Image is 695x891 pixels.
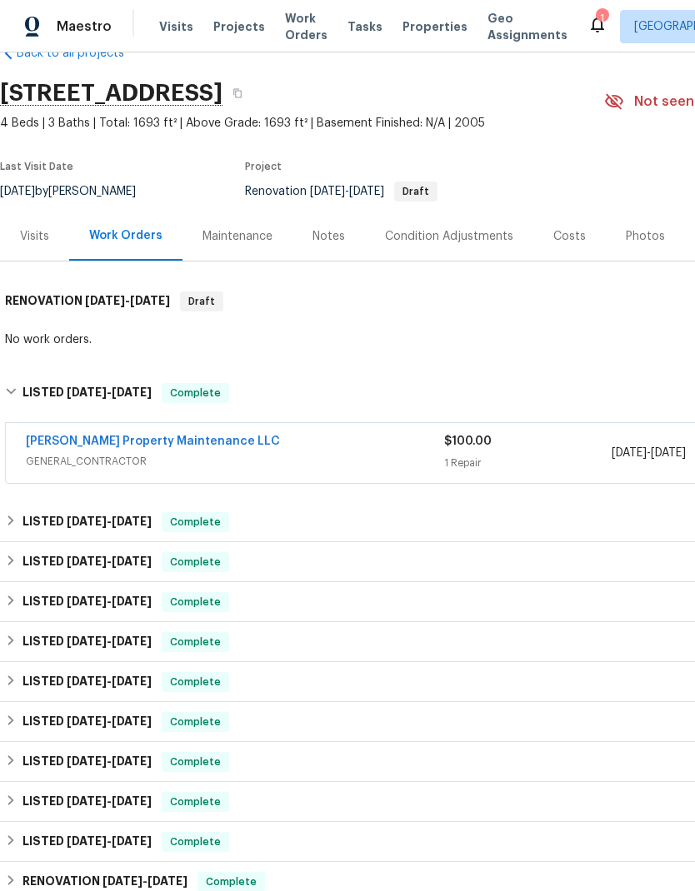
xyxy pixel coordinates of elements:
[67,595,152,607] span: -
[22,752,152,772] h6: LISTED
[112,515,152,527] span: [DATE]
[163,754,227,770] span: Complete
[67,386,152,398] span: -
[245,186,437,197] span: Renovation
[163,634,227,650] span: Complete
[163,385,227,401] span: Complete
[67,715,107,727] span: [DATE]
[182,293,222,310] span: Draft
[199,874,263,890] span: Complete
[163,714,227,730] span: Complete
[67,835,107,847] span: [DATE]
[112,386,152,398] span: [DATE]
[349,186,384,197] span: [DATE]
[67,515,152,527] span: -
[22,383,152,403] h6: LISTED
[626,228,665,245] div: Photos
[67,635,107,647] span: [DATE]
[67,555,107,567] span: [DATE]
[22,592,152,612] h6: LISTED
[596,10,607,27] div: 1
[102,875,187,887] span: -
[67,795,107,807] span: [DATE]
[651,447,686,459] span: [DATE]
[112,755,152,767] span: [DATE]
[612,447,647,459] span: [DATE]
[112,635,152,647] span: [DATE]
[67,795,152,807] span: -
[67,675,152,687] span: -
[163,794,227,810] span: Complete
[444,455,612,471] div: 1 Repair
[202,228,272,245] div: Maintenance
[112,835,152,847] span: [DATE]
[112,555,152,567] span: [DATE]
[213,18,265,35] span: Projects
[67,715,152,727] span: -
[5,291,170,311] h6: RENOVATION
[612,445,686,461] span: -
[67,755,152,767] span: -
[112,795,152,807] span: [DATE]
[26,453,444,470] span: GENERAL_CONTRACTOR
[22,672,152,692] h6: LISTED
[245,162,282,172] span: Project
[159,18,193,35] span: Visits
[310,186,345,197] span: [DATE]
[163,554,227,570] span: Complete
[310,186,384,197] span: -
[67,555,152,567] span: -
[67,835,152,847] span: -
[112,595,152,607] span: [DATE]
[347,21,382,32] span: Tasks
[85,295,125,306] span: [DATE]
[67,675,107,687] span: [DATE]
[487,10,567,43] span: Geo Assignments
[22,552,152,572] h6: LISTED
[147,875,187,887] span: [DATE]
[102,875,142,887] span: [DATE]
[385,228,513,245] div: Condition Adjustments
[402,18,467,35] span: Properties
[22,832,152,852] h6: LISTED
[163,594,227,610] span: Complete
[112,715,152,727] span: [DATE]
[396,187,436,197] span: Draft
[22,632,152,652] h6: LISTED
[312,228,345,245] div: Notes
[67,386,107,398] span: [DATE]
[67,595,107,607] span: [DATE]
[222,78,252,108] button: Copy Address
[67,635,152,647] span: -
[130,295,170,306] span: [DATE]
[163,674,227,690] span: Complete
[85,295,170,306] span: -
[285,10,327,43] span: Work Orders
[67,755,107,767] span: [DATE]
[89,227,162,244] div: Work Orders
[20,228,49,245] div: Visits
[163,834,227,850] span: Complete
[26,436,280,447] a: [PERSON_NAME] Property Maintenance LLC
[22,792,152,812] h6: LISTED
[553,228,586,245] div: Costs
[112,675,152,687] span: [DATE]
[444,436,492,447] span: $100.00
[67,515,107,527] span: [DATE]
[22,712,152,732] h6: LISTED
[22,512,152,532] h6: LISTED
[163,514,227,530] span: Complete
[57,18,112,35] span: Maestro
